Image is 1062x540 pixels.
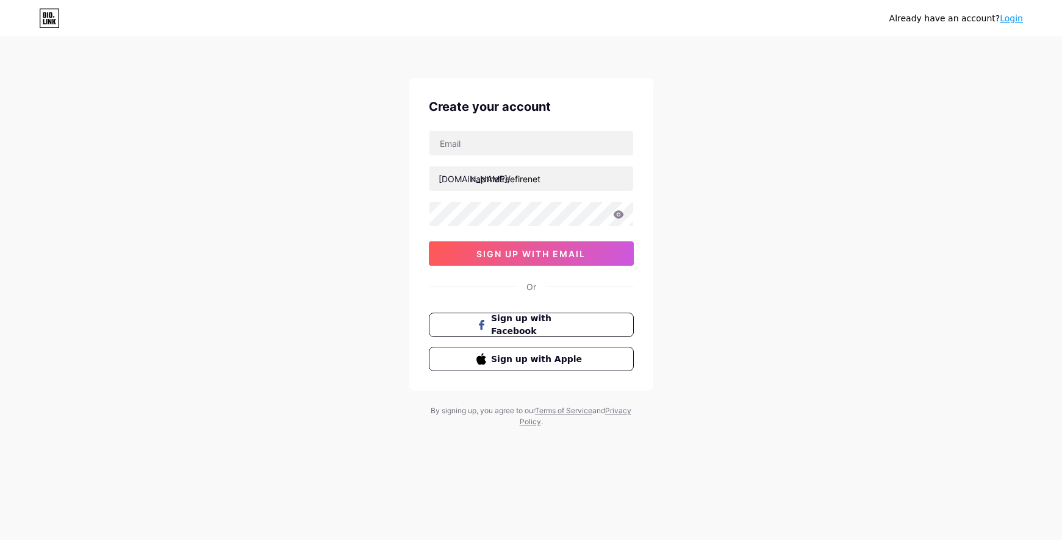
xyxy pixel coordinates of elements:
[429,131,633,155] input: Email
[491,312,586,338] span: Sign up with Facebook
[428,405,635,427] div: By signing up, you agree to our and .
[1000,13,1023,23] a: Login
[429,347,634,371] button: Sign up with Apple
[526,280,536,293] div: Or
[439,172,511,185] div: [DOMAIN_NAME]/
[491,353,586,366] span: Sign up with Apple
[429,313,634,337] button: Sign up with Facebook
[889,12,1023,25] div: Already have an account?
[429,241,634,266] button: sign up with email
[476,249,586,259] span: sign up with email
[429,166,633,191] input: username
[429,98,634,116] div: Create your account
[535,406,592,415] a: Terms of Service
